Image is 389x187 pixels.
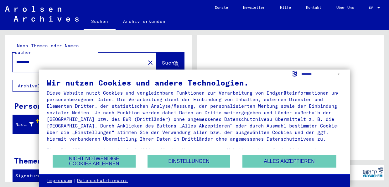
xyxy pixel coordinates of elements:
div: Nachname [15,121,34,128]
div: Signature [15,171,57,181]
span: DE [369,6,376,10]
div: Nachname [15,119,41,129]
mat-icon: close [147,59,154,66]
button: Nicht notwendige Cookies ablehnen [53,155,135,168]
button: Archival tree units [13,80,79,92]
a: Suchen [84,14,116,30]
mat-label: Nach Themen oder Namen suchen [15,43,79,55]
button: Suche [157,53,184,72]
button: Einstellungen [148,155,230,168]
a: Archiv erkunden [116,14,173,29]
div: Personen [14,100,52,112]
img: yv_logo.png [361,164,385,180]
img: Arolsen_neg.svg [5,6,79,22]
div: Signature [15,173,51,179]
span: Suche [162,60,178,66]
a: Datenschutzhinweis [77,178,128,184]
div: Diese Website nutzt Cookies und vergleichbare Funktionen zur Verarbeitung von Endgeräteinformatio... [47,90,342,142]
select: Sprache auswählen [301,70,342,79]
div: Themen [14,155,42,166]
a: Impressum [47,178,72,184]
button: Clear [144,56,157,69]
div: Wir nutzen Cookies und andere Technologien. [47,79,342,86]
mat-header-cell: Nachname [13,116,40,133]
label: Sprache auswählen [291,70,298,76]
button: Alles akzeptieren [242,155,336,168]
